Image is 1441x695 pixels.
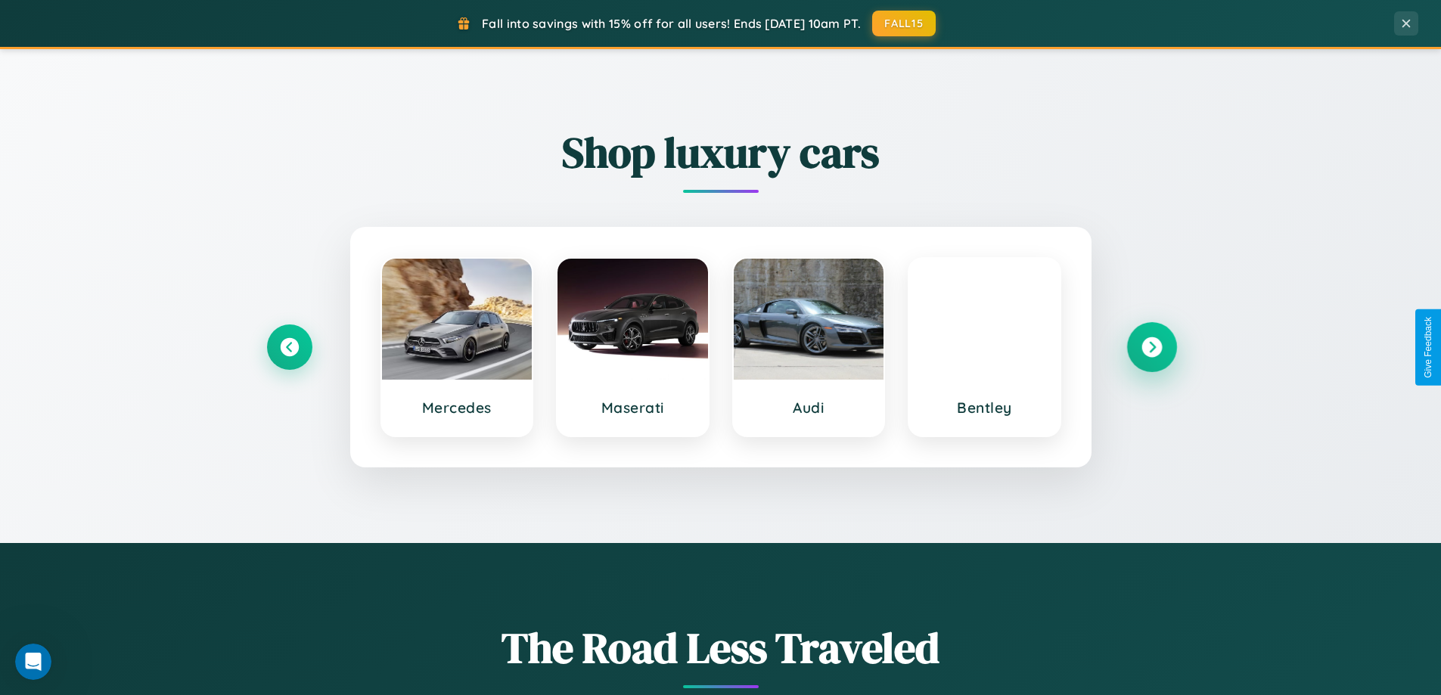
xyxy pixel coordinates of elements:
[267,619,1175,677] h1: The Road Less Traveled
[482,16,861,31] span: Fall into savings with 15% off for all users! Ends [DATE] 10am PT.
[749,399,869,417] h3: Audi
[573,399,693,417] h3: Maserati
[924,399,1045,417] h3: Bentley
[267,123,1175,182] h2: Shop luxury cars
[1423,317,1433,378] div: Give Feedback
[872,11,936,36] button: FALL15
[15,644,51,680] iframe: Intercom live chat
[397,399,517,417] h3: Mercedes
